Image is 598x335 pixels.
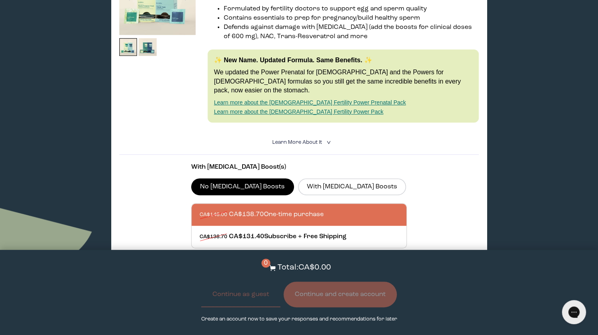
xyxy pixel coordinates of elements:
[224,14,479,23] li: Contains essentials to prep for pregnancy/build healthy sperm
[284,282,397,307] button: Continue and create account
[298,178,406,195] label: With [MEDICAL_DATA] Boosts
[224,23,479,41] li: Defends against damage with [MEDICAL_DATA] (add the boosts for clinical doses of 600 mg), NAC, Tr...
[191,178,294,195] label: No [MEDICAL_DATA] Boosts
[214,99,406,106] a: Learn more about the [DEMOGRAPHIC_DATA] Fertility Power Prenatal Pack
[324,140,332,145] i: <
[278,262,331,274] p: Total: CA$0.00
[191,163,407,172] p: With [MEDICAL_DATA] Boost(s)
[558,297,590,327] iframe: Gorgias live chat messenger
[139,38,157,56] img: thumbnail image
[214,68,473,95] p: We updated the Power Prenatal for [DEMOGRAPHIC_DATA] and the Powers for [DEMOGRAPHIC_DATA] formul...
[272,139,326,146] summary: Learn More About it <
[201,315,397,323] p: Create an account now to save your responses and recommendations for later
[214,57,372,63] strong: ✨ New Name. Updated Formula. Same Benefits. ✨
[119,38,137,56] img: thumbnail image
[261,259,270,268] span: 0
[214,108,384,115] a: Learn more about the [DEMOGRAPHIC_DATA] Fertility Power Pack
[201,282,280,307] button: Continue as guest
[272,140,322,145] span: Learn More About it
[224,4,479,14] li: Formulated by fertility doctors to support egg and sperm quality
